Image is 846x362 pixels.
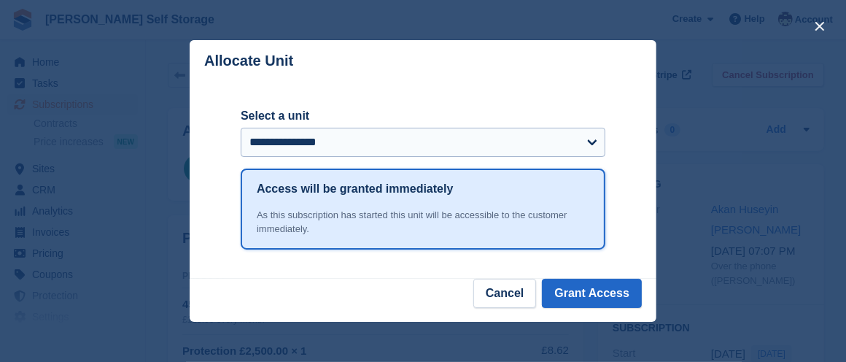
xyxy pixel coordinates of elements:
[257,208,589,236] div: As this subscription has started this unit will be accessible to the customer immediately.
[542,279,642,308] button: Grant Access
[808,15,831,38] button: close
[257,180,453,198] h1: Access will be granted immediately
[204,53,293,69] p: Allocate Unit
[241,107,605,125] label: Select a unit
[473,279,536,308] button: Cancel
